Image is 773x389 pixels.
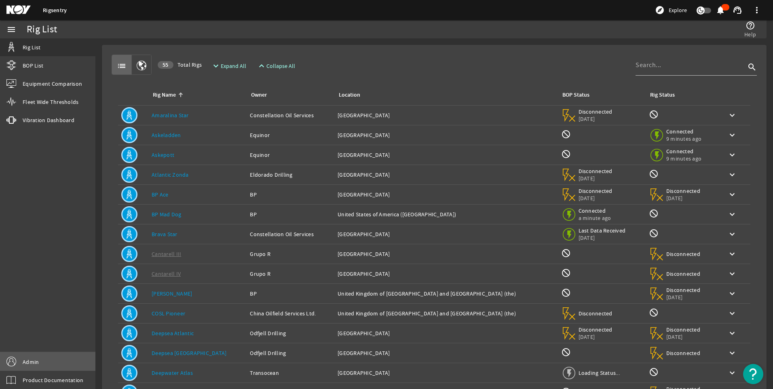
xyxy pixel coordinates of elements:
[152,349,226,357] a: Deepsea [GEOGRAPHIC_DATA]
[649,110,659,119] mat-icon: Rig Monitoring not available for this rig
[655,5,665,15] mat-icon: explore
[727,170,737,180] mat-icon: keyboard_arrow_down
[649,367,659,377] mat-icon: Rig Monitoring not available for this rig
[579,214,613,222] span: a minute ago
[250,349,331,357] div: Odfjell Drilling
[649,169,659,179] mat-icon: Rig Monitoring not available for this rig
[208,59,249,73] button: Expand All
[338,151,555,159] div: [GEOGRAPHIC_DATA]
[579,227,626,234] span: Last Data Received
[153,91,176,99] div: Rig Name
[158,61,173,69] div: 55
[250,250,331,258] div: Grupo R
[666,187,701,194] span: Disconnected
[747,0,767,20] button: more_vert
[747,62,757,72] i: search
[250,290,331,298] div: BP
[158,61,202,69] span: Total Rigs
[339,91,360,99] div: Location
[250,329,331,337] div: Odfjell Drilling
[561,268,571,278] mat-icon: BOP Monitoring not available for this rig
[743,364,763,384] button: Open Resource Center
[6,115,16,125] mat-icon: vibration
[744,30,756,38] span: Help
[727,289,737,298] mat-icon: keyboard_arrow_down
[666,349,701,357] span: Disconnected
[338,329,555,337] div: [GEOGRAPHIC_DATA]
[23,376,83,384] span: Product Documentation
[727,190,737,199] mat-icon: keyboard_arrow_down
[211,61,218,71] mat-icon: expand_more
[636,60,746,70] input: Search...
[250,91,328,99] div: Owner
[23,43,40,51] span: Rig List
[666,333,701,340] span: [DATE]
[250,270,331,278] div: Grupo R
[152,171,189,178] a: Atlantic Zonda
[250,131,331,139] div: Equinor
[250,230,331,238] div: Constellation Oil Services
[6,25,16,34] mat-icon: menu
[727,110,737,120] mat-icon: keyboard_arrow_down
[666,270,701,277] span: Disconnected
[727,309,737,318] mat-icon: keyboard_arrow_down
[253,59,298,73] button: Collapse All
[579,175,613,182] span: [DATE]
[579,187,613,194] span: Disconnected
[152,211,182,218] a: BP Mad Dog
[257,61,263,71] mat-icon: expand_less
[338,230,555,238] div: [GEOGRAPHIC_DATA]
[250,309,331,317] div: China Oilfield Services Ltd.
[250,151,331,159] div: Equinor
[250,369,331,377] div: Transocean
[250,210,331,218] div: BP
[733,5,742,15] mat-icon: support_agent
[649,308,659,317] mat-icon: Rig Monitoring not available for this rig
[221,62,246,70] span: Expand All
[666,294,701,301] span: [DATE]
[152,310,185,317] a: COSL Pioneer
[561,129,571,139] mat-icon: BOP Monitoring not available for this rig
[23,116,74,124] span: Vibration Dashboard
[250,171,331,179] div: Eldorado Drilling
[727,150,737,160] mat-icon: keyboard_arrow_down
[27,25,57,34] div: Rig List
[666,148,701,155] span: Connected
[561,288,571,298] mat-icon: BOP Monitoring not available for this rig
[727,130,737,140] mat-icon: keyboard_arrow_down
[561,248,571,258] mat-icon: BOP Monitoring not available for this rig
[152,290,192,297] a: [PERSON_NAME]
[338,290,555,298] div: United Kingdom of [GEOGRAPHIC_DATA] and [GEOGRAPHIC_DATA] (the)
[338,210,555,218] div: United States of America ([GEOGRAPHIC_DATA])
[561,149,571,159] mat-icon: BOP Monitoring not available for this rig
[669,6,687,14] span: Explore
[727,368,737,378] mat-icon: keyboard_arrow_down
[579,310,613,317] span: Disconnected
[152,369,193,376] a: Deepwater Atlas
[649,228,659,238] mat-icon: Rig Monitoring not available for this rig
[338,270,555,278] div: [GEOGRAPHIC_DATA]
[579,326,613,333] span: Disconnected
[338,91,551,99] div: Location
[666,155,701,162] span: 9 minutes ago
[579,194,613,202] span: [DATE]
[727,229,737,239] mat-icon: keyboard_arrow_down
[579,333,613,340] span: [DATE]
[649,209,659,218] mat-icon: Rig Monitoring not available for this rig
[152,131,181,139] a: Askeladden
[561,347,571,357] mat-icon: BOP Monitoring not available for this rig
[338,250,555,258] div: [GEOGRAPHIC_DATA]
[338,131,555,139] div: [GEOGRAPHIC_DATA]
[250,190,331,199] div: BP
[579,369,620,376] span: Loading Status...
[727,348,737,358] mat-icon: keyboard_arrow_down
[666,286,701,294] span: Disconnected
[338,349,555,357] div: [GEOGRAPHIC_DATA]
[666,135,701,142] span: 9 minutes ago
[666,326,701,333] span: Disconnected
[152,250,181,258] a: Cantarell III
[250,111,331,119] div: Constellation Oil Services
[579,108,613,115] span: Disconnected
[338,309,555,317] div: United Kingdom of [GEOGRAPHIC_DATA] and [GEOGRAPHIC_DATA] (the)
[727,209,737,219] mat-icon: keyboard_arrow_down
